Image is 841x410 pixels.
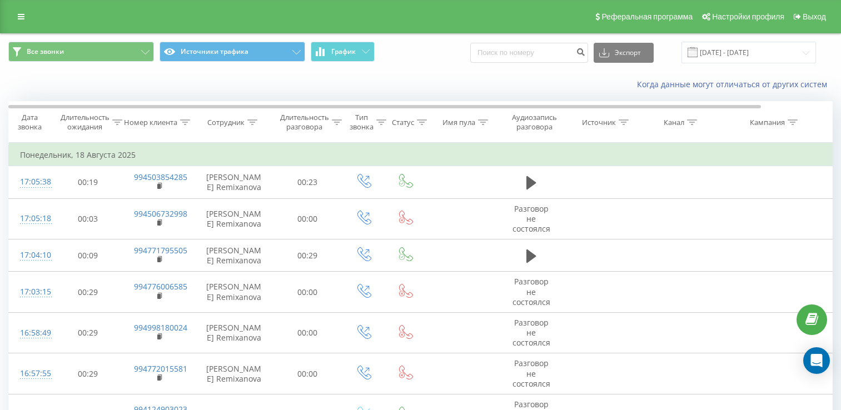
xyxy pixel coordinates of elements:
[512,276,550,307] span: Разговор не состоялся
[8,42,154,62] button: Все звонки
[273,353,342,394] td: 00:00
[803,12,826,21] span: Выход
[273,239,342,272] td: 00:29
[273,272,342,313] td: 00:00
[195,198,273,239] td: [PERSON_NAME] Remixanova
[53,239,123,272] td: 00:09
[637,79,833,89] a: Когда данные могут отличаться от других систем
[273,312,342,353] td: 00:00
[195,272,273,313] td: [PERSON_NAME] Remixanova
[350,113,374,132] div: Тип звонка
[582,118,616,127] div: Источник
[160,42,305,62] button: Источники трафика
[594,43,654,63] button: Экспорт
[53,312,123,353] td: 00:29
[134,172,187,182] a: 994503854285
[53,272,123,313] td: 00:29
[331,48,356,56] span: График
[134,281,187,292] a: 994776006585
[20,171,42,193] div: 17:05:38
[442,118,475,127] div: Имя пула
[512,317,550,348] span: Разговор не состоялся
[195,166,273,198] td: [PERSON_NAME] Remixanova
[750,118,785,127] div: Кампания
[195,239,273,272] td: [PERSON_NAME] Remixanova
[124,118,177,127] div: Номер клиента
[61,113,110,132] div: Длительность ожидания
[664,118,684,127] div: Канал
[27,47,64,56] span: Все звонки
[134,363,187,374] a: 994772015581
[280,113,329,132] div: Длительность разговора
[20,208,42,229] div: 17:05:18
[512,358,550,388] span: Разговор не состоялся
[273,198,342,239] td: 00:00
[20,281,42,303] div: 17:03:15
[507,113,561,132] div: Аудиозапись разговора
[134,322,187,333] a: 994998180024
[53,353,123,394] td: 00:29
[20,244,42,266] div: 17:04:10
[134,208,187,219] a: 994506732998
[207,118,245,127] div: Сотрудник
[53,198,123,239] td: 00:03
[195,312,273,353] td: [PERSON_NAME] Remixanova
[311,42,375,62] button: График
[53,166,123,198] td: 00:19
[392,118,414,127] div: Статус
[134,245,187,256] a: 994771795505
[712,12,784,21] span: Настройки профиля
[803,347,830,374] div: Open Intercom Messenger
[20,363,42,384] div: 16:57:55
[512,203,550,234] span: Разговор не состоялся
[273,166,342,198] td: 00:23
[601,12,693,21] span: Реферальная программа
[9,113,50,132] div: Дата звонка
[470,43,588,63] input: Поиск по номеру
[195,353,273,394] td: [PERSON_NAME] Remixanova
[20,322,42,344] div: 16:58:49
